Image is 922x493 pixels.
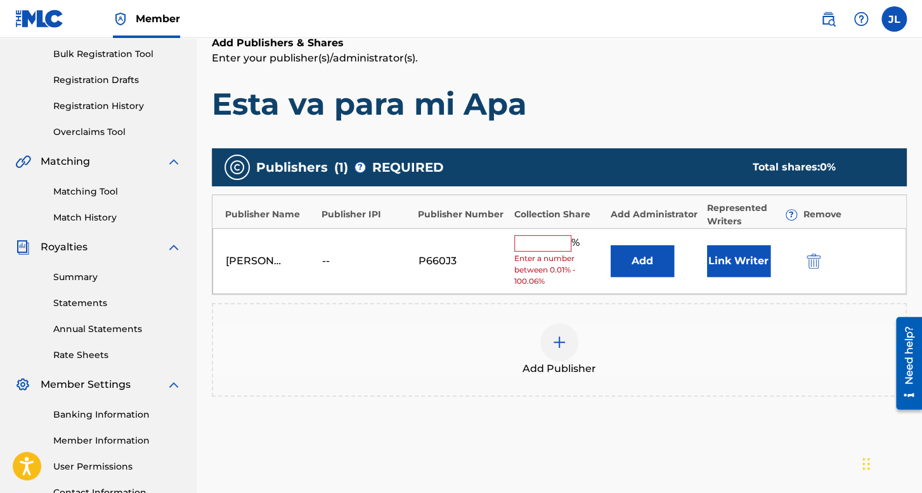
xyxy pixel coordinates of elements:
img: search [821,11,836,27]
div: Remove [803,208,893,221]
div: Total shares: [753,160,881,175]
iframe: Chat Widget [859,432,922,493]
img: expand [166,154,181,169]
div: Widget de chat [859,432,922,493]
div: Publisher IPI [321,208,412,221]
span: Add Publisher [523,361,596,376]
div: User Menu [881,6,907,32]
div: Publisher Number [418,208,508,221]
a: Public Search [815,6,841,32]
a: Statements [53,297,181,310]
button: Add [611,245,674,277]
button: Link Writer [707,245,770,277]
div: Collection Share [514,208,604,221]
p: Enter your publisher(s)/administrator(s). [212,51,907,66]
img: 12a2ab48e56ec057fbd8.svg [807,253,821,269]
a: User Permissions [53,460,181,473]
span: % [571,235,583,252]
span: 0 % [820,161,836,173]
h6: Add Publishers & Shares [212,35,907,51]
img: expand [166,377,181,392]
a: Annual Statements [53,323,181,336]
a: Match History [53,211,181,224]
span: ( 1 ) [334,158,348,177]
a: Registration Drafts [53,74,181,87]
h1: Esta va para mi Apa [212,85,907,123]
a: Member Information [53,434,181,447]
a: Banking Information [53,408,181,421]
img: Matching [15,154,31,169]
div: Add Administrator [611,208,701,221]
img: Top Rightsholder [113,11,128,27]
iframe: Resource Center [886,312,922,414]
span: Publishers [256,158,328,177]
img: Member Settings [15,377,30,392]
div: Arrastrar [862,445,870,483]
img: help [854,11,869,27]
a: Rate Sheets [53,349,181,362]
a: Overclaims Tool [53,125,181,139]
img: add [552,335,567,350]
span: REQUIRED [372,158,444,177]
div: Help [848,6,874,32]
a: Registration History [53,99,181,113]
span: Member Settings [41,377,131,392]
a: Matching Tool [53,185,181,198]
img: publishers [230,160,245,175]
div: Publisher Name [225,208,315,221]
span: Matching [41,154,90,169]
div: Represented Writers [707,202,797,228]
a: Bulk Registration Tool [53,48,181,61]
span: ? [355,162,365,172]
span: Member [136,11,180,26]
span: ? [786,210,796,220]
img: Royalties [15,240,30,255]
span: Enter a number between 0.01% - 100.06% [514,253,604,287]
a: Summary [53,271,181,284]
img: expand [166,240,181,255]
span: Royalties [41,240,88,255]
img: MLC Logo [15,10,64,28]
